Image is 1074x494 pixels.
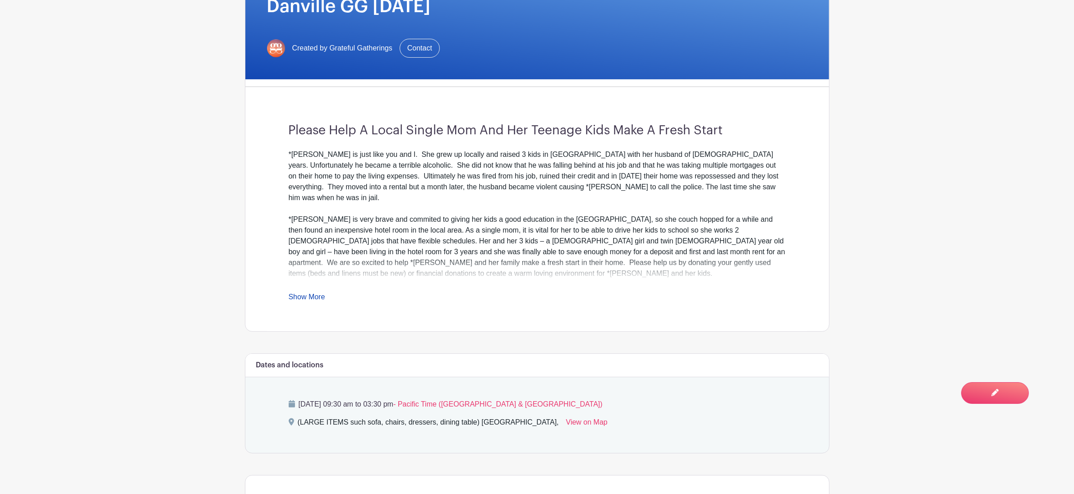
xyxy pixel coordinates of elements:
div: (LARGE ITEMS such sofa, chairs, dressers, dining table) [GEOGRAPHIC_DATA], [298,417,559,431]
img: gg-logo-planhero-final.png [267,39,285,57]
a: View on Map [566,417,608,431]
div: If you have any questions please call/text [PERSON_NAME] at [PHONE_NUMBER] or [PERSON_NAME] at [P... [289,279,786,441]
h3: Please Help A Local Single Mom And Her Teenage Kids Make A Fresh Start [289,123,786,138]
p: [DATE] 09:30 am to 03:30 pm [289,399,786,410]
a: Contact [400,39,440,58]
span: - Pacific Time ([GEOGRAPHIC_DATA] & [GEOGRAPHIC_DATA]) [393,400,603,408]
div: *[PERSON_NAME] is just like you and I. She grew up locally and raised 3 kids in [GEOGRAPHIC_DATA]... [289,149,786,203]
div: *[PERSON_NAME] is very brave and commited to giving her kids a good education in the [GEOGRAPHIC_... [289,214,786,279]
h6: Dates and locations [256,361,324,370]
a: Show More [289,293,325,304]
span: Created by Grateful Gatherings [292,43,392,54]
